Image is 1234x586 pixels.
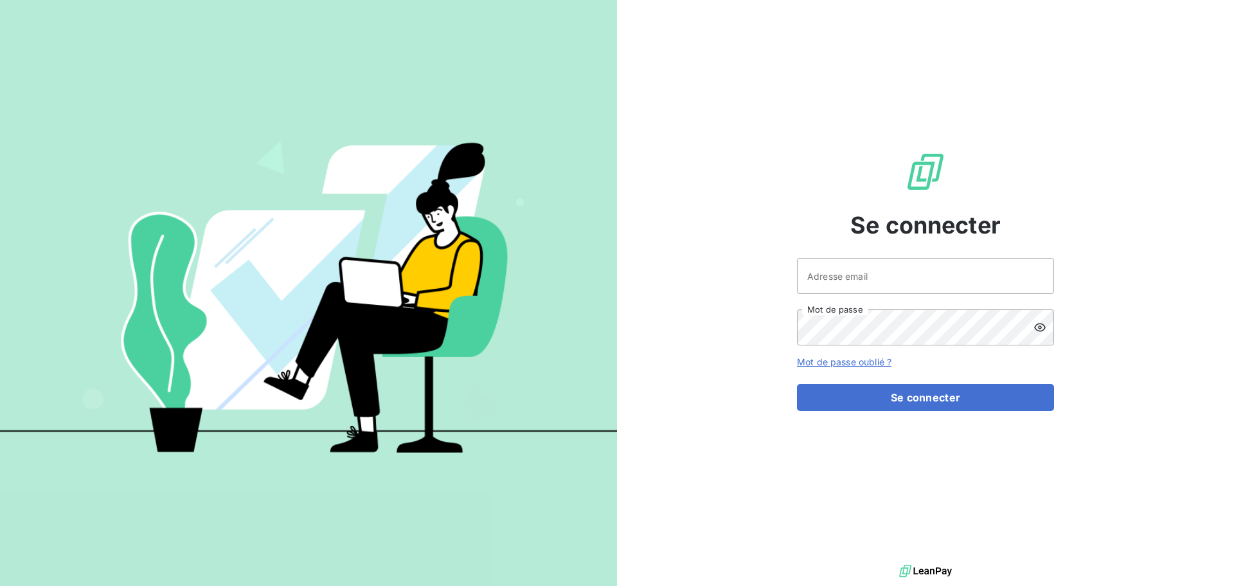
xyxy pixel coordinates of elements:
a: Mot de passe oublié ? [797,356,891,367]
img: Logo LeanPay [905,151,946,192]
span: Se connecter [850,208,1001,243]
button: Se connecter [797,384,1054,411]
input: placeholder [797,258,1054,294]
img: logo [899,562,952,581]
